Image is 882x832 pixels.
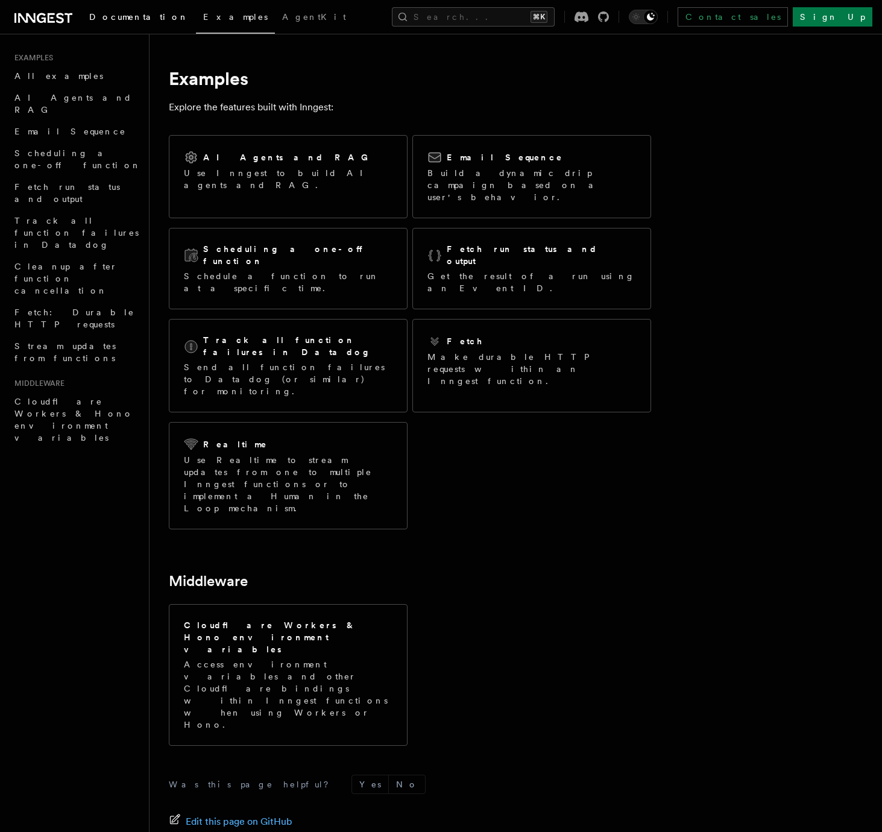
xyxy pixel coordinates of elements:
[412,135,651,218] a: Email SequenceBuild a dynamic drip campaign based on a user's behavior.
[169,135,408,218] a: AI Agents and RAGUse Inngest to build AI agents and RAG.
[169,573,248,590] a: Middleware
[203,243,392,267] h2: Scheduling a one-off function
[89,12,189,22] span: Documentation
[82,4,196,33] a: Documentation
[10,335,142,369] a: Stream updates from functions
[14,307,134,329] span: Fetch: Durable HTTP requests
[392,7,555,27] button: Search...⌘K
[184,270,392,294] p: Schedule a function to run at a specific time.
[10,53,53,63] span: Examples
[352,775,388,793] button: Yes
[793,7,872,27] a: Sign Up
[10,210,142,256] a: Track all function failures in Datadog
[10,142,142,176] a: Scheduling a one-off function
[389,775,425,793] button: No
[10,391,142,449] a: Cloudflare Workers & Hono environment variables
[14,397,133,443] span: Cloudflare Workers & Hono environment variables
[169,604,408,746] a: Cloudflare Workers & Hono environment variablesAccess environment variables and other Cloudflare ...
[169,813,292,830] a: Edit this page on GitHub
[14,148,141,170] span: Scheduling a one-off function
[678,7,788,27] a: Contact sales
[427,167,636,203] p: Build a dynamic drip campaign based on a user's behavior.
[447,335,484,347] h2: Fetch
[14,262,118,295] span: Cleanup after function cancellation
[10,301,142,335] a: Fetch: Durable HTTP requests
[10,176,142,210] a: Fetch run status and output
[169,68,651,89] h1: Examples
[203,334,392,358] h2: Track all function failures in Datadog
[427,351,636,387] p: Make durable HTTP requests within an Inngest function.
[169,778,337,790] p: Was this page helpful?
[10,256,142,301] a: Cleanup after function cancellation
[10,121,142,142] a: Email Sequence
[169,319,408,412] a: Track all function failures in DatadogSend all function failures to Datadog (or similar) for moni...
[184,361,392,397] p: Send all function failures to Datadog (or similar) for monitoring.
[282,12,346,22] span: AgentKit
[10,87,142,121] a: AI Agents and RAG
[184,454,392,514] p: Use Realtime to stream updates from one to multiple Inngest functions or to implement a Human in ...
[14,127,126,136] span: Email Sequence
[203,151,374,163] h2: AI Agents and RAG
[203,438,268,450] h2: Realtime
[412,319,651,412] a: FetchMake durable HTTP requests within an Inngest function.
[186,813,292,830] span: Edit this page on GitHub
[275,4,353,33] a: AgentKit
[412,228,651,309] a: Fetch run status and outputGet the result of a run using an Event ID.
[427,270,636,294] p: Get the result of a run using an Event ID.
[10,65,142,87] a: All examples
[531,11,547,23] kbd: ⌘K
[169,228,408,309] a: Scheduling a one-off functionSchedule a function to run at a specific time.
[14,182,120,204] span: Fetch run status and output
[14,341,116,363] span: Stream updates from functions
[10,379,65,388] span: Middleware
[184,167,392,191] p: Use Inngest to build AI agents and RAG.
[184,658,392,731] p: Access environment variables and other Cloudflare bindings within Inngest functions when using Wo...
[169,99,651,116] p: Explore the features built with Inngest:
[196,4,275,34] a: Examples
[184,619,392,655] h2: Cloudflare Workers & Hono environment variables
[629,10,658,24] button: Toggle dark mode
[14,71,103,81] span: All examples
[14,216,139,250] span: Track all function failures in Datadog
[169,422,408,529] a: RealtimeUse Realtime to stream updates from one to multiple Inngest functions or to implement a H...
[203,12,268,22] span: Examples
[14,93,132,115] span: AI Agents and RAG
[447,151,563,163] h2: Email Sequence
[447,243,636,267] h2: Fetch run status and output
